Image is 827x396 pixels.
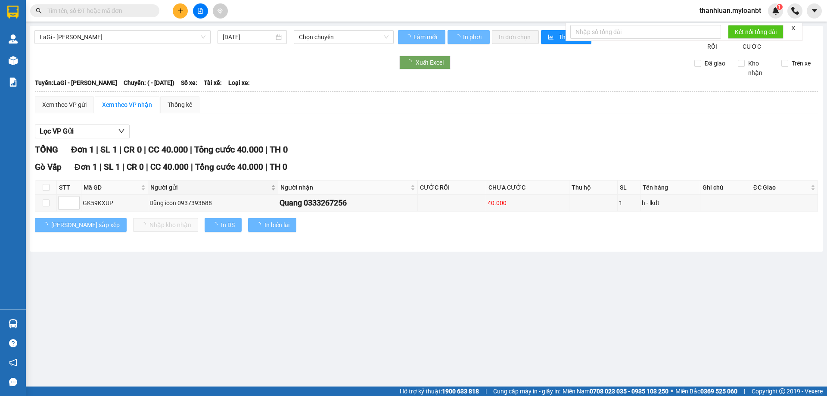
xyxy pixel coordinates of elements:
button: In đơn chọn [492,30,539,44]
span: Làm mới [413,32,438,42]
div: Dũng icon 0937393688 [149,198,277,208]
img: icon-new-feature [772,7,780,15]
span: copyright [779,388,785,394]
div: Xem theo VP nhận [102,100,152,109]
span: Số xe: [181,78,197,87]
input: 12/09/2025 [223,32,274,42]
button: Kết nối tổng đài [728,25,783,39]
strong: 1900 633 818 [442,388,479,395]
button: Làm mới [398,30,445,44]
img: warehouse-icon [9,319,18,328]
img: solution-icon [9,78,18,87]
button: file-add [193,3,208,19]
span: close [790,25,796,31]
span: Người nhận [280,183,409,192]
th: STT [57,181,81,195]
span: | [744,387,745,396]
span: Chuyến: ( - [DATE]) [124,78,174,87]
span: Hỗ trợ kỹ thuật: [400,387,479,396]
span: Loại xe: [228,78,250,87]
span: file-add [197,8,203,14]
span: In phơi [463,32,483,42]
span: CC 40.000 [150,162,189,172]
span: CR 0 [124,144,142,155]
span: SL 1 [104,162,120,172]
span: Lọc VP Gửi [40,126,74,137]
span: loading [405,34,412,40]
div: Thống kê [168,100,192,109]
span: question-circle [9,339,17,347]
strong: 0708 023 035 - 0935 103 250 [590,388,668,395]
span: loading [406,59,416,65]
input: Nhập số tổng đài [570,25,721,39]
span: aim [217,8,223,14]
span: search [36,8,42,14]
span: loading [454,34,462,40]
span: | [191,162,193,172]
span: Miền Bắc [675,387,737,396]
span: 1 [778,4,781,10]
span: Đã giao [701,59,729,68]
span: TH 0 [270,162,287,172]
button: In DS [205,218,242,232]
th: CƯỚC RỒI [418,181,486,195]
span: down [118,128,125,134]
img: logo-vxr [7,6,19,19]
span: Chọn chuyến [299,31,389,44]
button: Lọc VP Gửi [35,125,130,138]
span: Xuất Excel [416,58,444,67]
span: In DS [221,220,235,230]
span: Gò Vấp [35,162,62,172]
span: | [485,387,487,396]
span: TỔNG [35,144,58,155]
button: In phơi [448,30,490,44]
span: message [9,378,17,386]
th: CHƯA CƯỚC [486,181,569,195]
span: In biên lai [264,220,289,230]
span: plus [177,8,183,14]
button: bar-chartThống kê [541,30,591,44]
span: | [146,162,148,172]
span: Kết nối tổng đài [735,27,777,37]
span: Kho nhận [745,59,775,78]
img: warehouse-icon [9,34,18,44]
div: 40.000 [488,198,568,208]
span: LaGi - Hồ Chí Minh [40,31,205,44]
img: phone-icon [791,7,799,15]
button: In biên lai [248,218,296,232]
span: Tổng cước 40.000 [195,162,263,172]
span: Mã GD [84,183,139,192]
span: | [190,144,192,155]
span: thanhluan.myloanbt [693,5,768,16]
input: Tìm tên, số ĐT hoặc mã đơn [47,6,149,16]
span: Cung cấp máy in - giấy in: [493,387,560,396]
img: warehouse-icon [9,56,18,65]
span: | [119,144,121,155]
strong: 0369 525 060 [700,388,737,395]
span: notification [9,359,17,367]
span: Tài xế: [204,78,222,87]
button: caret-down [807,3,822,19]
span: Người gửi [150,183,269,192]
span: | [96,144,98,155]
span: CR 0 [127,162,144,172]
span: CC 40.000 [148,144,188,155]
div: 1 [619,198,639,208]
span: loading [255,222,264,228]
th: Thu hộ [569,181,617,195]
span: bar-chart [548,34,555,41]
button: Nhập kho nhận [133,218,198,232]
span: | [144,144,146,155]
div: h - lkdt [642,198,699,208]
span: | [122,162,124,172]
span: SL 1 [100,144,117,155]
span: TH 0 [270,144,288,155]
span: Miền Nam [563,387,668,396]
button: Xuất Excel [399,56,451,69]
span: Đơn 1 [75,162,97,172]
span: Trên xe [788,59,814,68]
span: | [265,144,267,155]
span: | [265,162,267,172]
div: Xem theo VP gửi [42,100,87,109]
button: plus [173,3,188,19]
